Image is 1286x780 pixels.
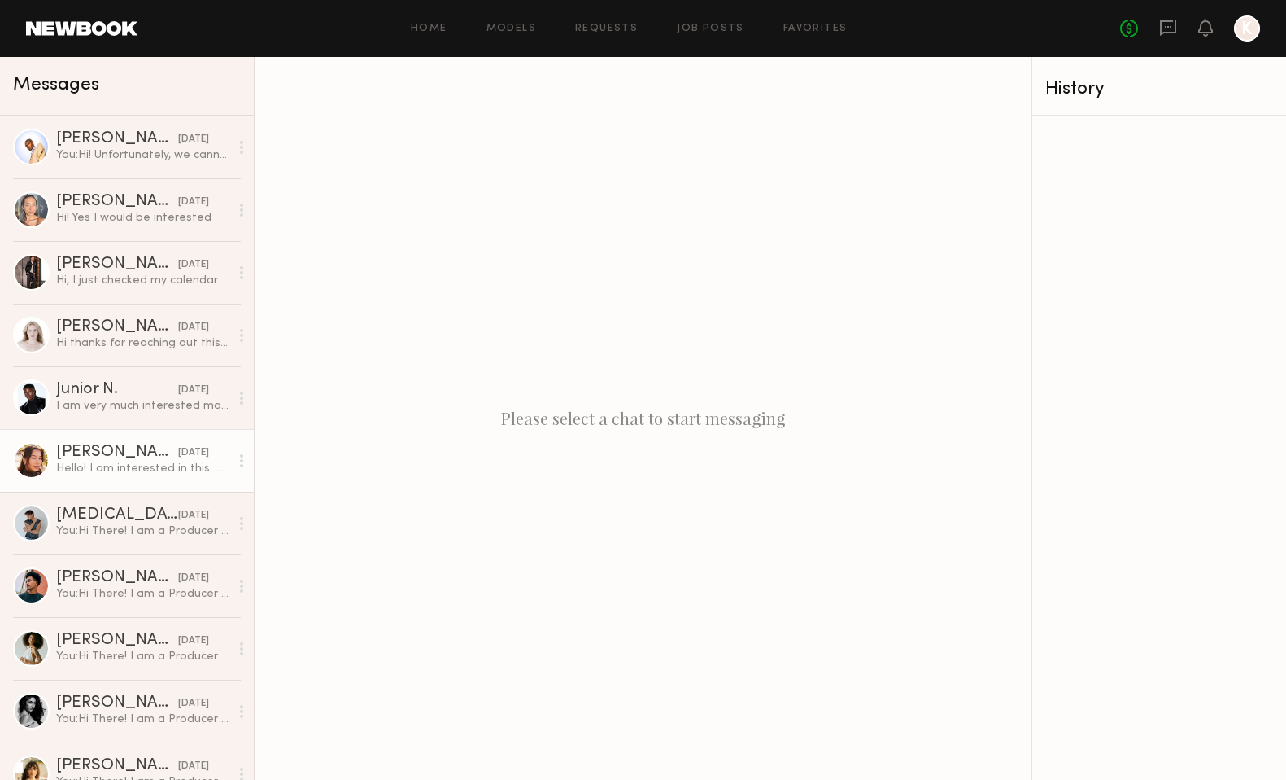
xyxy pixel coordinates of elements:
div: [DATE] [178,257,209,273]
div: [PERSON_NAME] [56,445,178,461]
div: History [1045,80,1273,99]
div: I am very much interested madam/sir [56,398,229,414]
div: You: Hi There! I am a Producer for Monster Energy and we are looking for some talent for an upcom... [56,586,229,602]
div: [PERSON_NAME] [56,131,178,147]
div: [PERSON_NAME] [56,695,178,712]
div: Hi thanks for reaching out this is something i’m interested in [56,335,229,351]
div: [DATE] [178,633,209,649]
div: Junior N. [56,382,178,398]
div: Hi, I just checked my calendar and I’m booked for another job that day. Thank you for reaching ou... [56,273,229,288]
div: Hi! Yes I would be interested [56,210,229,226]
div: [PERSON_NAME] [56,758,178,774]
div: [DATE] [178,320,209,335]
div: [MEDICAL_DATA][PERSON_NAME] [56,507,178,524]
div: [DATE] [178,445,209,461]
div: [DATE] [178,571,209,586]
div: You: Hi There! I am a Producer for Monster Energy and we are looking for some talent for an upcom... [56,524,229,539]
div: [DATE] [178,759,209,774]
div: Hello! I am interested in this. Hope to work with you soon [56,461,229,476]
div: [DATE] [178,195,209,210]
div: You: Hi There! I am a Producer for Monster Energy and we are looking for some talent for an upcom... [56,712,229,727]
a: Home [411,24,447,34]
div: [PERSON_NAME] [56,319,178,335]
span: Messages [13,76,99,94]
div: You: Hi! Unfortunately, we cannot accomodate travel at this time. [56,147,229,163]
a: K [1234,15,1260,42]
div: [DATE] [178,508,209,524]
a: Requests [575,24,638,34]
div: [PERSON_NAME] [56,194,178,210]
a: Models [486,24,536,34]
div: Please select a chat to start messaging [255,57,1031,780]
div: [DATE] [178,383,209,398]
div: [PERSON_NAME] [56,570,178,586]
div: [DATE] [178,132,209,147]
a: Favorites [783,24,848,34]
div: [PERSON_NAME] [56,633,178,649]
div: You: Hi There! I am a Producer for Monster Energy and we are looking for some talent for an upcom... [56,649,229,664]
div: [PERSON_NAME] [56,256,178,273]
div: [DATE] [178,696,209,712]
a: Job Posts [677,24,744,34]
